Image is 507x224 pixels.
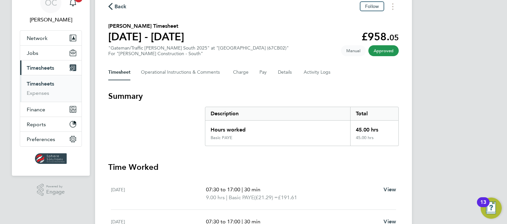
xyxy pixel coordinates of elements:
span: Basic PAYE [229,194,254,202]
h1: [DATE] - [DATE] [108,30,184,43]
div: 45.00 hrs [350,135,398,146]
button: Charge [233,64,249,80]
button: Timesheets Menu [387,1,399,12]
button: Follow [360,1,384,11]
button: Details [278,64,293,80]
h2: [PERSON_NAME] Timesheet [108,22,184,30]
button: Finance [20,102,82,117]
button: Timesheet [108,64,130,80]
span: This timesheet has been approved. [368,45,399,56]
span: Reports [27,121,46,128]
span: £191.61 [278,194,297,201]
a: Go to home page [20,153,82,164]
span: 05 [389,33,399,42]
span: (£21.29) = [254,194,278,201]
button: Back [108,2,127,11]
div: Timesheets [20,75,82,102]
h3: Time Worked [108,162,399,172]
a: Expenses [27,90,49,96]
span: | [226,194,227,201]
span: Powered by [46,184,65,189]
div: [DATE] [111,186,206,202]
button: Pay [259,64,267,80]
app-decimal: £958. [361,30,399,43]
span: 30 min [244,186,260,193]
a: View [384,186,396,194]
span: Preferences [27,136,55,142]
a: Timesheets [27,81,54,87]
span: | [242,186,243,193]
span: Network [27,35,48,41]
span: Jobs [27,50,38,56]
span: Ollie Clarke [20,16,82,24]
span: Back [115,3,127,11]
h3: Summary [108,91,399,101]
button: Jobs [20,46,82,60]
div: Summary [205,107,399,146]
div: 13 [480,202,486,211]
button: Operational Instructions & Comments [141,64,222,80]
div: Description [205,107,350,120]
button: Timesheets [20,60,82,75]
button: Reports [20,117,82,131]
span: Engage [46,189,65,195]
div: Hours worked [205,121,350,135]
div: For "[PERSON_NAME] Construction - South" [108,51,289,56]
a: Powered byEngage [37,184,65,196]
div: Total [350,107,398,120]
button: Open Resource Center, 13 new notifications [481,198,502,219]
div: "Gateman/Traffic [PERSON_NAME] South 2025" at "[GEOGRAPHIC_DATA] (67CB02)" [108,45,289,56]
div: Basic PAYE [211,135,232,140]
button: Network [20,31,82,45]
span: View [384,186,396,193]
span: This timesheet was manually created. [341,45,366,56]
button: Preferences [20,132,82,146]
span: 07:30 to 17:00 [206,186,240,193]
span: Timesheets [27,65,54,71]
img: spheresolutions-logo-retina.png [35,153,67,164]
button: Activity Logs [304,64,331,80]
span: Follow [365,3,379,9]
span: Finance [27,106,45,113]
div: 45.00 hrs [350,121,398,135]
span: 9.00 hrs [206,194,225,201]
